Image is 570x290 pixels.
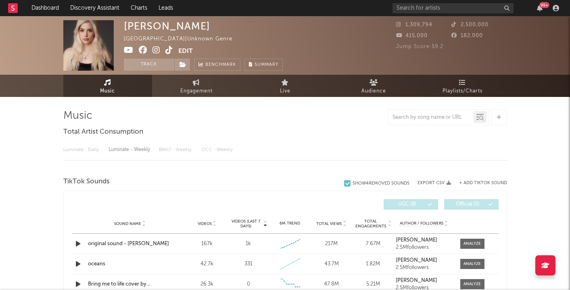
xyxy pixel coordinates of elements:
a: Engagement [152,75,241,97]
span: Playlists/Charts [443,86,482,96]
span: Engagement [180,86,213,96]
span: Total Engagements [354,219,387,229]
a: [PERSON_NAME] [396,237,452,243]
div: 0 [247,280,250,288]
a: Benchmark [194,59,240,71]
span: Total Views [316,221,342,226]
a: oceans [88,260,172,268]
a: Audience [330,75,418,97]
span: Benchmark [205,60,236,70]
button: + Add TikTok Sound [451,181,507,185]
div: 1k [246,240,251,248]
div: 5.21M [354,280,392,288]
span: Sound Name [114,221,141,226]
span: Videos [198,221,212,226]
button: + Add TikTok Sound [459,181,507,185]
div: 7.67M [354,240,392,248]
div: 99 + [539,2,549,8]
a: Playlists/Charts [418,75,507,97]
span: Videos (last 7 days) [230,219,262,229]
div: 167k [188,240,226,248]
span: TikTok Sounds [63,177,110,187]
a: original sound - [PERSON_NAME] [88,240,172,248]
a: [PERSON_NAME] [396,278,452,284]
div: 331 [244,260,253,268]
button: 99+ [537,5,543,11]
input: Search for artists [393,3,514,13]
input: Search by song name or URL [388,114,474,121]
strong: [PERSON_NAME] [396,258,437,263]
div: 42.7k [188,260,226,268]
div: 2.5M followers [396,245,452,250]
a: Live [241,75,330,97]
a: Music [63,75,152,97]
span: Official ( 0 ) [449,202,486,207]
strong: [PERSON_NAME] [396,278,437,283]
strong: [PERSON_NAME] [396,237,437,243]
span: Live [280,86,290,96]
a: Bring me to life cover by [PERSON_NAME] [88,280,172,288]
button: UGC(8) [384,199,438,210]
div: 1.82M [354,260,392,268]
button: Summary [244,59,283,71]
span: Total Artist Consumption [63,127,143,137]
div: 6M Trend [271,221,309,227]
div: [GEOGRAPHIC_DATA] | Unknown Genre [124,34,242,44]
span: Summary [255,63,278,67]
div: 217M [313,240,350,248]
span: UGC ( 8 ) [389,202,426,207]
div: 43.7M [313,260,350,268]
button: Official(0) [444,199,499,210]
button: Track [124,59,174,71]
span: Music [100,86,115,96]
span: Author / Followers [400,221,443,226]
div: Show 4 Removed Sounds [353,181,409,186]
div: 2.5M followers [396,265,452,271]
span: 1,309,794 [396,22,432,27]
span: Jump Score: 59.2 [396,44,443,49]
button: Edit [178,46,193,56]
span: Audience [361,86,386,96]
div: 47.8M [313,280,350,288]
div: [PERSON_NAME] [124,20,210,32]
span: 415,000 [396,33,428,38]
div: 26.3k [188,280,226,288]
span: 182,000 [451,33,483,38]
span: 2,500,000 [451,22,489,27]
a: [PERSON_NAME] [396,258,452,263]
button: Export CSV [418,181,451,185]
